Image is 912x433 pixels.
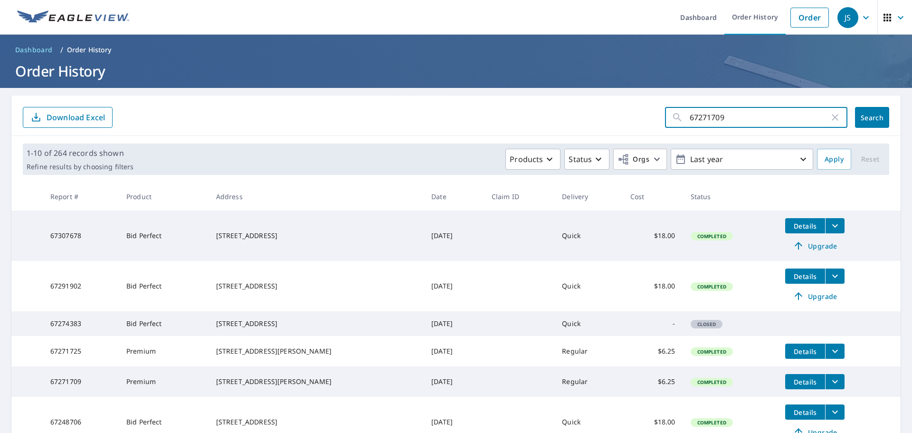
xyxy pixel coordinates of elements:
[692,348,732,355] span: Completed
[671,149,813,170] button: Last year
[119,211,209,261] td: Bid Perfect
[692,379,732,385] span: Completed
[825,218,845,233] button: filesDropdownBtn-67307678
[825,269,845,284] button: filesDropdownBtn-67291902
[43,261,119,311] td: 67291902
[791,240,839,251] span: Upgrade
[623,336,683,366] td: $6.25
[119,366,209,397] td: Premium
[554,261,623,311] td: Quick
[554,211,623,261] td: Quick
[785,218,825,233] button: detailsBtn-67307678
[119,336,209,366] td: Premium
[686,151,798,168] p: Last year
[692,283,732,290] span: Completed
[791,347,819,356] span: Details
[554,336,623,366] td: Regular
[554,311,623,336] td: Quick
[554,366,623,397] td: Regular
[785,289,845,304] a: Upgrade
[11,42,901,58] nav: breadcrumb
[119,183,209,211] th: Product
[216,231,416,241] div: [STREET_ADDRESS]
[791,290,839,302] span: Upgrade
[623,183,683,211] th: Cost
[424,336,484,366] td: [DATE]
[15,45,53,55] span: Dashboard
[424,311,484,336] td: [DATE]
[11,42,57,58] a: Dashboard
[690,104,829,131] input: Address, Report #, Claim ID, etc.
[617,154,649,165] span: Orgs
[785,374,825,389] button: detailsBtn-67271709
[825,404,845,420] button: filesDropdownBtn-67248706
[837,7,858,28] div: JS
[60,44,63,56] li: /
[623,366,683,397] td: $6.25
[692,419,732,426] span: Completed
[424,261,484,311] td: [DATE]
[692,321,722,327] span: Closed
[23,107,113,128] button: Download Excel
[27,147,133,159] p: 1-10 of 264 records shown
[855,107,889,128] button: Search
[119,311,209,336] td: Bid Perfect
[484,183,555,211] th: Claim ID
[216,377,416,386] div: [STREET_ADDRESS][PERSON_NAME]
[785,404,825,420] button: detailsBtn-67248706
[623,311,683,336] td: -
[790,8,829,28] a: Order
[424,366,484,397] td: [DATE]
[791,272,819,281] span: Details
[424,211,484,261] td: [DATE]
[424,183,484,211] th: Date
[11,61,901,81] h1: Order History
[510,154,543,165] p: Products
[17,10,129,25] img: EV Logo
[216,281,416,291] div: [STREET_ADDRESS]
[43,183,119,211] th: Report #
[825,154,844,165] span: Apply
[785,344,825,359] button: detailsBtn-67271725
[791,377,819,386] span: Details
[613,149,667,170] button: Orgs
[47,112,105,123] p: Download Excel
[569,154,592,165] p: Status
[564,149,609,170] button: Status
[785,269,825,284] button: detailsBtn-67291902
[825,374,845,389] button: filesDropdownBtn-67271709
[554,183,623,211] th: Delivery
[216,346,416,356] div: [STREET_ADDRESS][PERSON_NAME]
[623,261,683,311] td: $18.00
[817,149,851,170] button: Apply
[791,221,819,231] span: Details
[785,238,845,253] a: Upgrade
[43,311,119,336] td: 67274383
[119,261,209,311] td: Bid Perfect
[863,113,882,122] span: Search
[683,183,778,211] th: Status
[216,417,416,427] div: [STREET_ADDRESS]
[692,233,732,240] span: Completed
[43,211,119,261] td: 67307678
[67,45,112,55] p: Order History
[43,366,119,397] td: 67271709
[216,319,416,328] div: [STREET_ADDRESS]
[43,336,119,366] td: 67271725
[623,211,683,261] td: $18.00
[27,163,133,171] p: Refine results by choosing filters
[505,149,560,170] button: Products
[825,344,845,359] button: filesDropdownBtn-67271725
[209,183,424,211] th: Address
[791,408,819,417] span: Details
